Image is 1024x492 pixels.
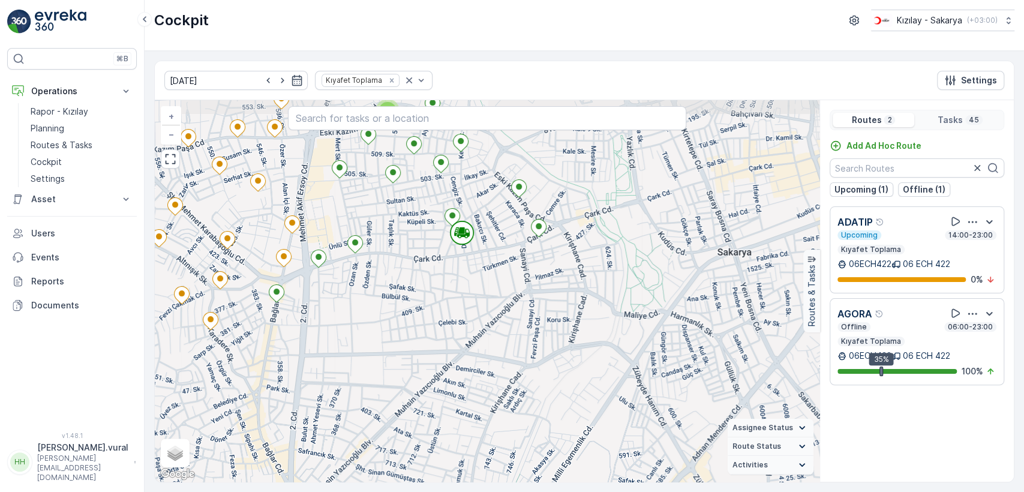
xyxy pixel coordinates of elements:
p: Upcoming (1) [834,184,888,196]
button: Upcoming (1) [830,182,893,197]
a: Open this area in Google Maps (opens a new window) [158,466,197,482]
input: Search for tasks or a location [288,106,687,130]
a: Rapor - Kızılay [26,103,137,120]
a: Documents [7,293,137,317]
a: Cockpit [26,154,137,170]
p: Operations [31,85,113,97]
div: Help Tooltip Icon [875,309,884,319]
p: Kızılay - Sakarya [897,14,962,26]
a: Zoom In [162,107,180,125]
p: Cockpit [31,156,62,168]
p: Rapor - Kızılay [31,106,88,118]
p: Asset [31,193,113,205]
p: Planning [31,122,64,134]
span: Activities [732,460,768,470]
div: Kıyafet Toplama [322,74,384,86]
p: 06 ECH 422 [903,258,950,270]
p: AGORA [837,307,872,321]
a: Layers [162,440,188,466]
p: Routes & Tasks [806,265,818,327]
span: Route Status [732,442,781,451]
a: Reports [7,269,137,293]
p: Offline (1) [903,184,945,196]
p: 06ECH422 [849,258,891,270]
p: Routes [851,114,881,126]
p: 0 % [971,274,983,286]
p: 06 ECH 422 [903,350,950,362]
p: Settings [961,74,997,86]
button: Settings [937,71,1004,90]
summary: Activities [728,456,813,475]
a: Routes & Tasks [26,137,137,154]
p: [PERSON_NAME].vural [37,442,128,454]
div: 35% [869,353,894,366]
summary: Route Status [728,437,813,456]
p: 100 % [962,365,983,377]
a: Zoom Out [162,125,180,143]
span: Assignee Status [732,423,793,433]
p: Upcoming [840,230,879,240]
a: Events [7,245,137,269]
p: Tasks [938,114,963,126]
a: Planning [26,120,137,137]
input: dd/mm/yyyy [164,71,308,90]
p: ( +03:00 ) [967,16,998,25]
p: 14:00-23:00 [947,230,994,240]
p: Documents [31,299,132,311]
img: logo [7,10,31,34]
img: k%C4%B1z%C4%B1lay_DTAvauz.png [871,14,892,27]
p: ADATIP [837,215,873,229]
div: Remove Kıyafet Toplama [385,76,398,85]
span: − [169,129,175,139]
summary: Assignee Status [728,419,813,437]
p: Users [31,227,132,239]
div: HH [10,452,29,472]
a: Add Ad Hoc Route [830,140,921,152]
p: ⌘B [116,54,128,64]
p: Events [31,251,132,263]
p: Kıyafet Toplama [840,337,902,346]
button: Kızılay - Sakarya(+03:00) [871,10,1014,31]
p: Cockpit [154,11,209,30]
div: Help Tooltip Icon [875,217,885,227]
button: Offline (1) [898,182,950,197]
a: Users [7,221,137,245]
p: Add Ad Hoc Route [846,140,921,152]
p: Kıyafet Toplama [840,245,902,254]
button: Operations [7,79,137,103]
p: Settings [31,173,65,185]
a: Settings [26,170,137,187]
img: logo_light-DOdMpM7g.png [35,10,86,34]
span: v 1.48.1 [7,432,137,439]
button: HH[PERSON_NAME].vural[PERSON_NAME][EMAIL_ADDRESS][DOMAIN_NAME] [7,442,137,482]
p: Routes & Tasks [31,139,92,151]
p: Reports [31,275,132,287]
img: Google [158,466,197,482]
input: Search Routes [830,158,1004,178]
p: 06:00-23:00 [947,322,994,332]
span: + [169,111,174,121]
p: 06ECH422 [849,350,891,362]
p: 2 [886,115,893,125]
button: Asset [7,187,137,211]
p: [PERSON_NAME][EMAIL_ADDRESS][DOMAIN_NAME] [37,454,128,482]
p: Offline [840,322,868,332]
p: 45 [968,115,980,125]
